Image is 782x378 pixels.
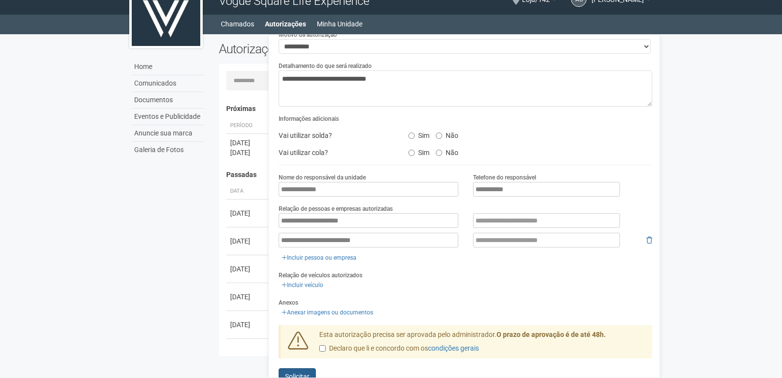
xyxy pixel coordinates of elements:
[279,271,362,280] label: Relação de veículos autorizados
[408,145,429,157] label: Sim
[226,105,646,112] h4: Próximas
[279,62,372,70] label: Detalhamento do que será realizado
[132,92,204,109] a: Documentos
[436,145,458,157] label: Não
[132,109,204,125] a: Eventos e Publicidade
[312,330,653,358] div: Esta autorização precisa ser aprovada pelo administrador.
[317,17,362,31] a: Minha Unidade
[132,59,204,75] a: Home
[279,173,366,182] label: Nome do responsável da unidade
[226,183,270,200] th: Data
[221,17,254,31] a: Chamados
[230,348,266,357] div: [DATE]
[230,208,266,218] div: [DATE]
[132,125,204,142] a: Anuncie sua marca
[408,150,415,156] input: Sim
[226,118,270,134] th: Período
[279,252,359,263] a: Incluir pessoa ou empresa
[436,128,458,140] label: Não
[408,128,429,140] label: Sim
[230,292,266,302] div: [DATE]
[230,148,266,157] div: [DATE]
[279,204,393,213] label: Relação de pessoas e empresas autorizadas
[319,344,479,354] label: Declaro que li e concordo com os
[230,138,266,148] div: [DATE]
[436,133,442,139] input: Não
[497,331,606,338] strong: O prazo de aprovação é de até 48h.
[279,114,339,123] label: Informações adicionais
[132,142,204,158] a: Galeria de Fotos
[279,298,298,307] label: Anexos
[279,307,376,318] a: Anexar imagens ou documentos
[219,42,428,56] h2: Autorizações
[230,236,266,246] div: [DATE]
[230,264,266,274] div: [DATE]
[279,30,337,39] label: Motivo da autorização
[646,237,652,244] i: Remover
[279,280,326,290] a: Incluir veículo
[132,75,204,92] a: Comunicados
[226,171,646,178] h4: Passadas
[271,128,401,143] div: Vai utilizar solda?
[271,145,401,160] div: Vai utilizar cola?
[436,150,442,156] input: Não
[230,320,266,330] div: [DATE]
[265,17,306,31] a: Autorizações
[473,173,536,182] label: Telefone do responsável
[428,344,479,352] a: condições gerais
[319,345,326,352] input: Declaro que li e concordo com oscondições gerais
[408,133,415,139] input: Sim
